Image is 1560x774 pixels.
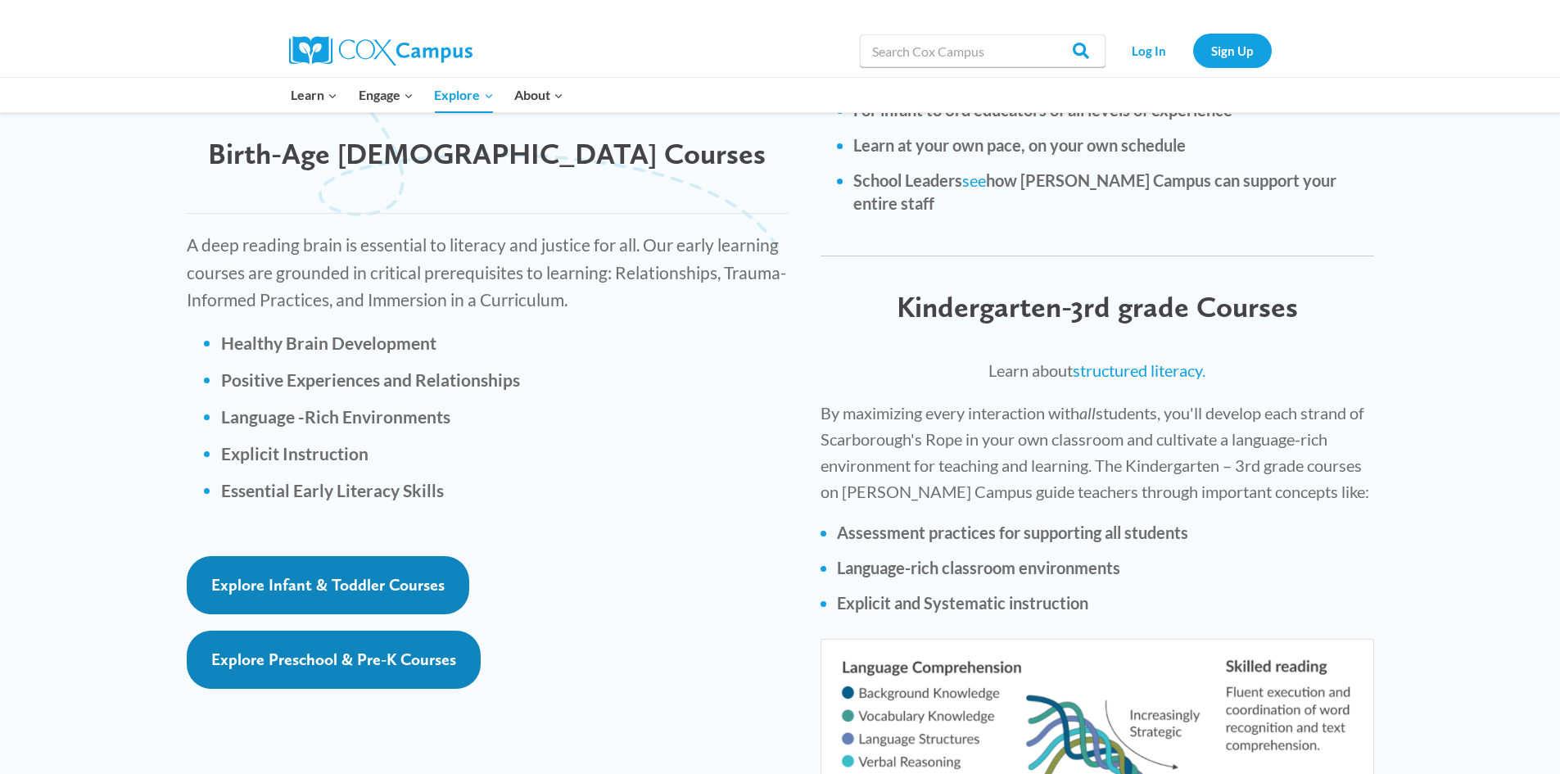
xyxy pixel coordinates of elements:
[348,78,424,112] button: Child menu of Engage
[424,78,504,112] button: Child menu of Explore
[221,480,444,500] b: Essential Early Literacy Skills
[289,36,473,66] img: Cox Campus
[853,170,1336,213] strong: School Leaders how [PERSON_NAME] Campus can support your entire staff
[504,78,574,112] button: Child menu of About
[1114,34,1185,67] a: Log In
[281,78,574,112] nav: Primary Navigation
[187,556,469,614] a: Explore Infant & Toddler Courses
[208,136,766,171] span: Birth-Age [DEMOGRAPHIC_DATA] Courses
[837,558,1120,577] strong: Language-rich classroom environments
[281,78,349,112] button: Child menu of Learn
[1079,403,1096,423] i: all
[860,34,1106,67] input: Search Cox Campus
[211,575,445,595] span: Explore Infant & Toddler Courses
[821,400,1373,505] p: By maximizing every interaction with students, you'll develop each strand of Scarborough's Rope i...
[1114,34,1272,67] nav: Secondary Navigation
[897,289,1298,324] span: Kindergarten-3rd grade Courses
[837,523,1188,542] strong: Assessment practices for supporting all students
[187,231,789,314] p: A deep reading brain is essential to literacy and justice for all. Our early learning courses are...
[1193,34,1272,67] a: Sign Up
[187,631,481,689] a: Explore Preschool & Pre-K Courses
[221,443,369,464] b: Explicit Instruction
[821,357,1373,383] p: Learn about
[1073,360,1205,380] a: structured literacy.
[221,406,450,427] b: Language -Rich Environments
[837,593,1088,613] strong: Explicit and Systematic instruction
[221,369,520,390] b: Positive Experiences and Relationships
[962,170,986,190] a: see
[221,333,436,353] strong: Healthy Brain Development
[853,100,1232,120] strong: For infant to 3rd educators of all levels of experience
[853,135,1186,155] strong: Learn at your own pace, on your own schedule
[211,650,456,669] span: Explore Preschool & Pre-K Courses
